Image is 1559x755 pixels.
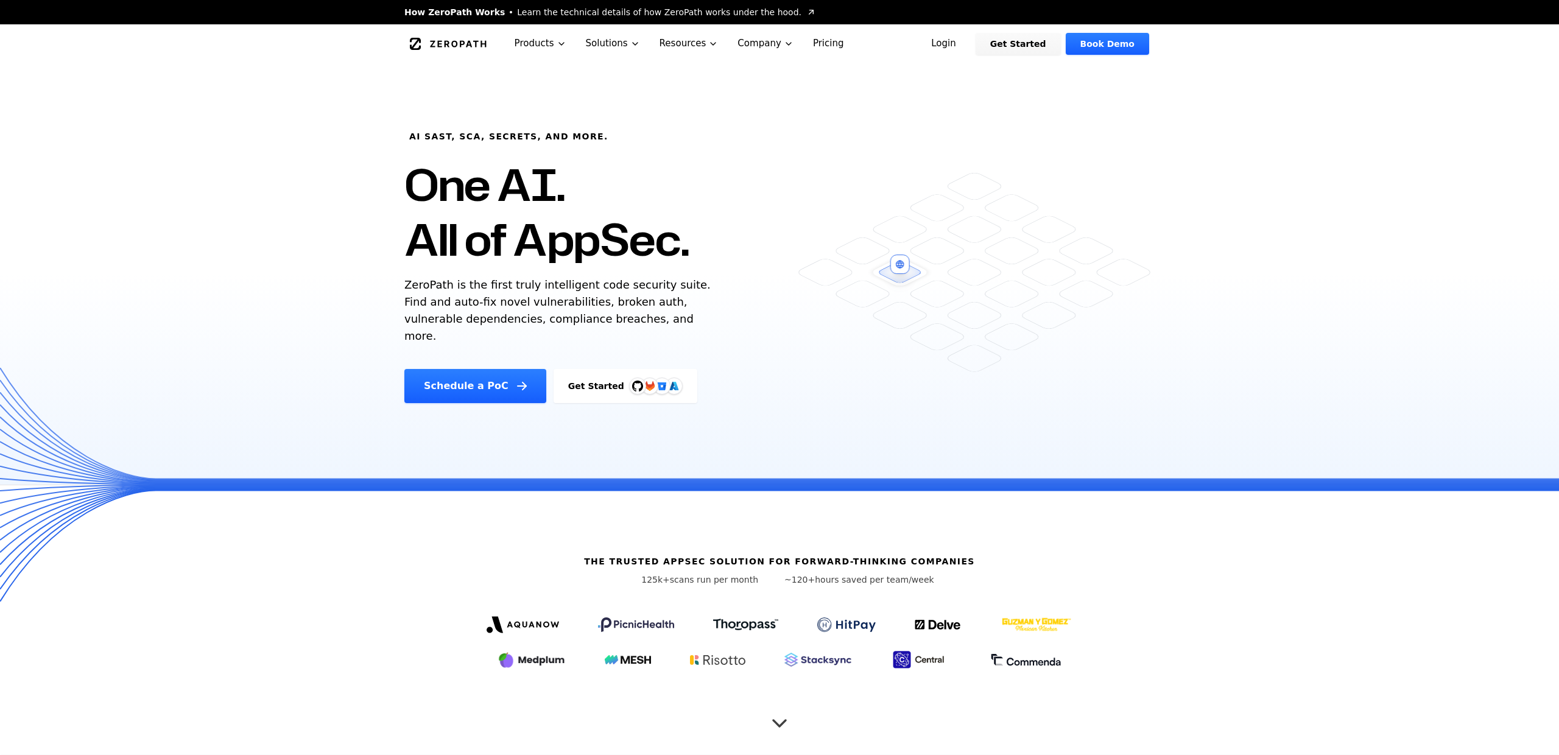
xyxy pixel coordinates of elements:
[625,574,775,586] p: scans run per month
[554,369,697,403] a: Get StartedGitHubGitLabAzure
[517,6,801,18] span: Learn the technical details of how ZeroPath works under the hood.
[1001,610,1072,639] img: GYG
[650,24,728,63] button: Resources
[576,24,650,63] button: Solutions
[404,369,546,403] a: Schedule a PoC
[409,130,608,142] h6: AI SAST, SCA, Secrets, and more.
[917,33,971,55] a: Login
[767,710,792,734] button: Scroll to next section
[728,24,803,63] button: Company
[641,575,670,585] span: 125k+
[404,6,505,18] span: How ZeroPath Works
[713,619,778,631] img: Thoropass
[584,555,975,567] h6: The Trusted AppSec solution for forward-thinking companies
[390,24,1169,63] nav: Global
[655,379,669,393] svg: Bitbucket
[404,276,716,345] p: ZeroPath is the first truly intelligent code security suite. Find and auto-fix novel vulnerabilit...
[669,381,679,391] img: Azure
[976,33,1061,55] a: Get Started
[404,6,816,18] a: How ZeroPath WorksLearn the technical details of how ZeroPath works under the hood.
[1066,33,1149,55] a: Book Demo
[638,374,662,398] img: GitLab
[505,24,576,63] button: Products
[605,655,651,665] img: Mesh
[803,24,854,63] a: Pricing
[784,574,934,586] p: hours saved per team/week
[784,575,815,585] span: ~120+
[784,653,851,667] img: Stacksync
[404,157,689,267] h1: One AI. All of AppSec.
[890,649,951,671] img: Central
[632,381,643,392] img: GitHub
[498,650,566,670] img: Medplum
